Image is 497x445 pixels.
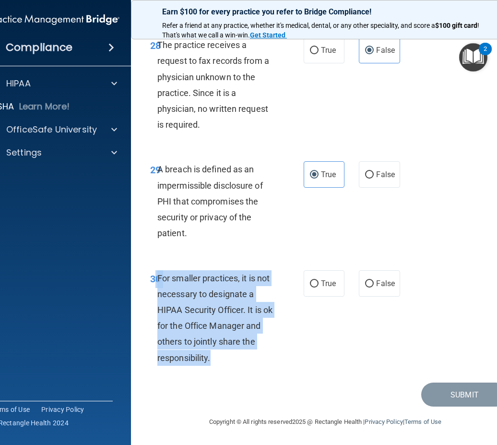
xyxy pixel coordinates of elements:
[250,31,285,39] strong: Get Started
[435,22,477,29] strong: $100 gift card
[150,40,161,51] span: 28
[365,280,374,288] input: False
[157,273,272,363] span: For smaller practices, it is not necessary to designate a HIPAA Security Officer. It is ok for th...
[310,47,319,54] input: True
[162,22,481,39] span: ! That's what we call a win-win.
[376,170,395,179] span: False
[162,7,488,16] p: Earn $100 for every practice you refer to Bridge Compliance!
[150,273,161,285] span: 30
[484,49,487,61] div: 2
[157,164,263,238] span: A breach is defined as an impermissible disclosure of PHI that compromises the security or privac...
[365,418,402,425] a: Privacy Policy
[162,22,435,29] span: Refer a friend at any practice, whether it's medical, dental, or any other speciality, and score a
[310,171,319,179] input: True
[310,280,319,288] input: True
[150,164,161,176] span: 29
[321,170,336,179] span: True
[6,78,31,89] p: HIPAA
[19,101,70,112] p: Learn More!
[321,279,336,288] span: True
[404,418,441,425] a: Terms of Use
[459,43,487,72] button: Open Resource Center, 2 new notifications
[41,405,84,414] a: Privacy Policy
[376,46,395,55] span: False
[6,41,72,54] h4: Compliance
[250,31,287,39] a: Get Started
[6,147,42,158] p: Settings
[365,171,374,179] input: False
[6,124,97,135] p: OfficeSafe University
[321,46,336,55] span: True
[376,279,395,288] span: False
[365,47,374,54] input: False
